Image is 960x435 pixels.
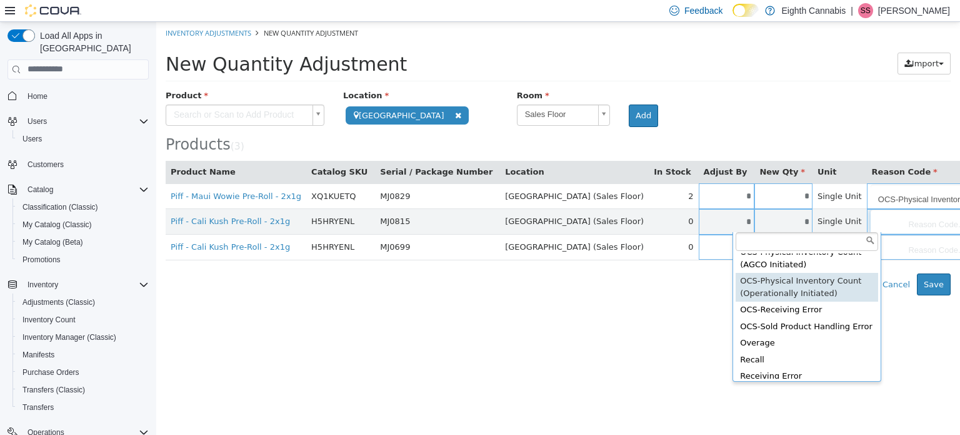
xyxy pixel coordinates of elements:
p: [PERSON_NAME] [878,3,950,18]
a: Transfers (Classic) [17,382,90,397]
img: Cova [25,4,81,17]
a: My Catalog (Beta) [17,235,88,250]
div: Receiving Error [579,346,722,363]
span: Users [27,116,47,126]
div: OCS-Receiving Error [579,280,722,297]
span: My Catalog (Beta) [17,235,149,250]
div: OCS-Sold Product Handling Error [579,297,722,314]
button: Users [22,114,52,129]
div: OCS-Physical Inventory Count (Operationally Initiated) [579,251,722,280]
button: Purchase Orders [12,364,154,381]
span: Inventory Manager (Classic) [22,332,116,342]
span: My Catalog (Classic) [17,217,149,232]
span: Manifests [17,347,149,362]
button: My Catalog (Classic) [12,216,154,233]
span: Feedback [684,4,722,17]
button: Classification (Classic) [12,198,154,216]
a: Users [17,131,47,146]
span: Home [22,88,149,104]
button: Inventory [22,277,63,292]
button: Home [2,87,154,105]
span: Load All Apps in [GEOGRAPHIC_DATA] [35,29,149,54]
span: Inventory Count [22,315,76,325]
button: Transfers (Classic) [12,381,154,399]
span: Inventory Count [17,312,149,327]
span: Transfers [22,402,54,412]
span: Purchase Orders [22,367,79,377]
button: Inventory Manager (Classic) [12,329,154,346]
div: OCS-Physical Inventory Count (AGCO Initiated) [579,222,722,251]
p: Eighth Cannabis [781,3,846,18]
button: Users [12,130,154,148]
button: Customers [2,155,154,173]
button: Users [2,113,154,130]
span: Transfers (Classic) [22,385,85,395]
button: My Catalog (Beta) [12,233,154,251]
button: Catalog [22,182,58,197]
span: Home [27,91,47,101]
span: Users [22,114,149,129]
span: Transfers (Classic) [17,382,149,397]
span: Inventory Manager (Classic) [17,330,149,345]
span: Promotions [22,255,61,265]
a: Classification (Classic) [17,200,103,215]
button: Inventory Count [12,311,154,329]
a: Manifests [17,347,59,362]
span: My Catalog (Classic) [22,220,92,230]
span: Transfers [17,400,149,415]
span: Classification (Classic) [22,202,98,212]
span: Catalog [27,185,53,195]
a: Customers [22,157,69,172]
a: Inventory Manager (Classic) [17,330,121,345]
span: Customers [22,156,149,172]
span: Users [17,131,149,146]
a: My Catalog (Classic) [17,217,97,232]
div: Recall [579,330,722,347]
span: Inventory [27,280,58,290]
span: Adjustments (Classic) [17,295,149,310]
span: Purchase Orders [17,365,149,380]
span: Adjustments (Classic) [22,297,95,307]
span: Manifests [22,350,54,360]
a: Promotions [17,252,66,267]
a: Adjustments (Classic) [17,295,100,310]
span: Catalog [22,182,149,197]
button: Promotions [12,251,154,269]
div: Shari Smiley [858,3,873,18]
span: SS [861,3,871,18]
button: Inventory [2,276,154,294]
a: Home [22,89,52,104]
input: Dark Mode [732,4,759,17]
span: My Catalog (Beta) [22,237,83,247]
p: | [851,3,853,18]
button: Transfers [12,399,154,416]
div: Overage [579,313,722,330]
button: Adjustments (Classic) [12,294,154,311]
span: Users [22,134,42,144]
span: Promotions [17,252,149,267]
a: Transfers [17,400,59,415]
a: Inventory Count [17,312,81,327]
button: Manifests [12,346,154,364]
span: Inventory [22,277,149,292]
button: Catalog [2,181,154,198]
a: Purchase Orders [17,365,84,380]
span: Classification (Classic) [17,200,149,215]
span: Customers [27,160,64,170]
